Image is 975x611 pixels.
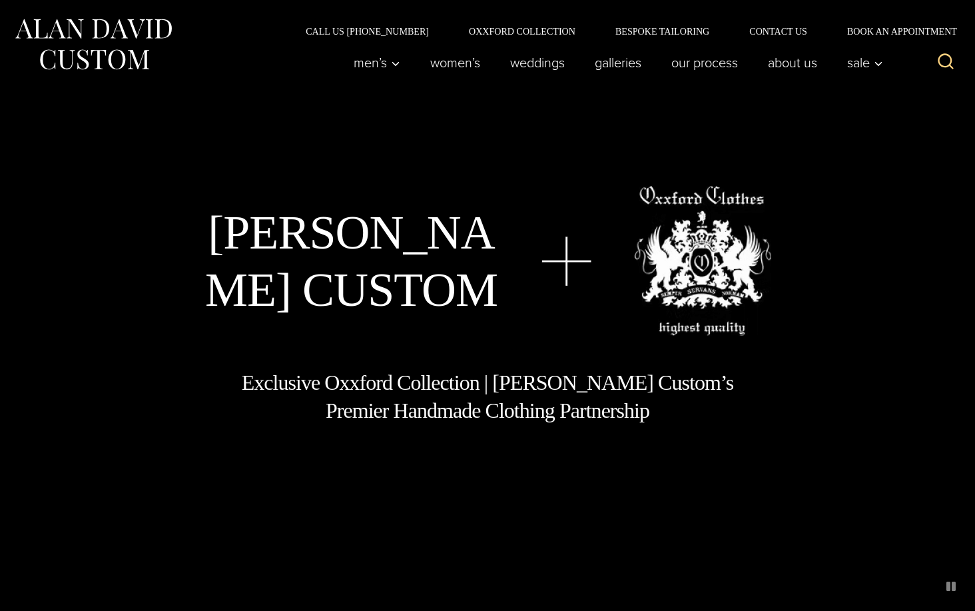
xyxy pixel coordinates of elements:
[634,186,771,336] img: oxxford clothes, highest quality
[753,49,832,76] a: About Us
[729,27,827,36] a: Contact Us
[13,15,173,74] img: Alan David Custom
[940,576,962,597] button: pause animated background image
[580,49,657,76] a: Galleries
[847,56,883,69] span: Sale
[339,49,890,76] nav: Primary Navigation
[449,27,595,36] a: Oxxford Collection
[657,49,753,76] a: Our Process
[286,27,449,36] a: Call Us [PHONE_NUMBER]
[286,27,962,36] nav: Secondary Navigation
[595,27,729,36] a: Bespoke Tailoring
[354,56,400,69] span: Men’s
[204,204,499,319] h1: [PERSON_NAME] Custom
[495,49,580,76] a: weddings
[930,47,962,79] button: View Search Form
[240,369,735,424] h1: Exclusive Oxxford Collection | [PERSON_NAME] Custom’s Premier Handmade Clothing Partnership
[827,27,962,36] a: Book an Appointment
[416,49,495,76] a: Women’s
